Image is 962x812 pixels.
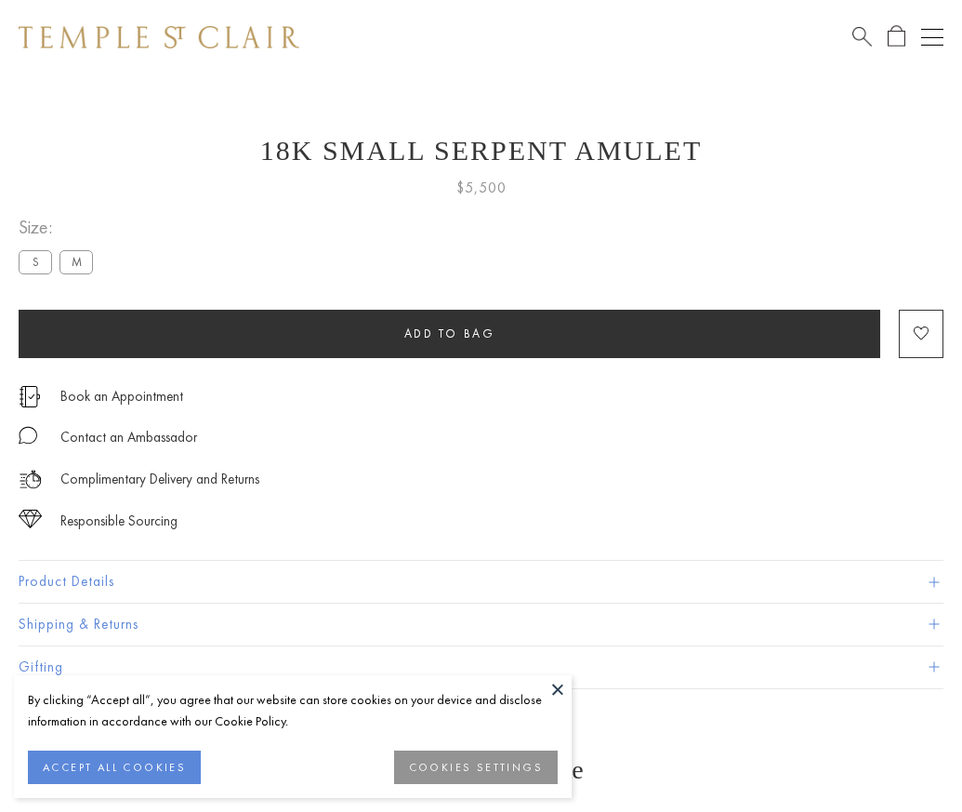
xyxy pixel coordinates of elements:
[19,604,943,646] button: Shipping & Returns
[19,510,42,528] img: icon_sourcing.svg
[19,468,42,491] img: icon_delivery.svg
[60,510,178,533] div: Responsible Sourcing
[404,326,495,341] span: Add to bag
[394,751,558,784] button: COOKIES SETTINGS
[60,386,183,406] a: Book an Appointment
[28,751,201,784] button: ACCEPT ALL COOKIES
[60,426,197,449] div: Contact an Ambassador
[19,212,100,243] span: Size:
[19,426,37,445] img: MessageIcon-01_2.svg
[921,26,943,48] button: Open navigation
[19,646,943,688] button: Gifting
[888,25,905,48] a: Open Shopping Bag
[28,689,558,732] div: By clicking “Accept all”, you agree that our website can store cookies on your device and disclos...
[852,25,872,48] a: Search
[19,310,880,358] button: Add to bag
[19,135,943,166] h1: 18K Small Serpent Amulet
[19,250,52,273] label: S
[456,176,507,200] span: $5,500
[59,250,93,273] label: M
[19,386,41,407] img: icon_appointment.svg
[19,26,299,48] img: Temple St. Clair
[19,561,943,603] button: Product Details
[60,468,259,491] p: Complimentary Delivery and Returns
